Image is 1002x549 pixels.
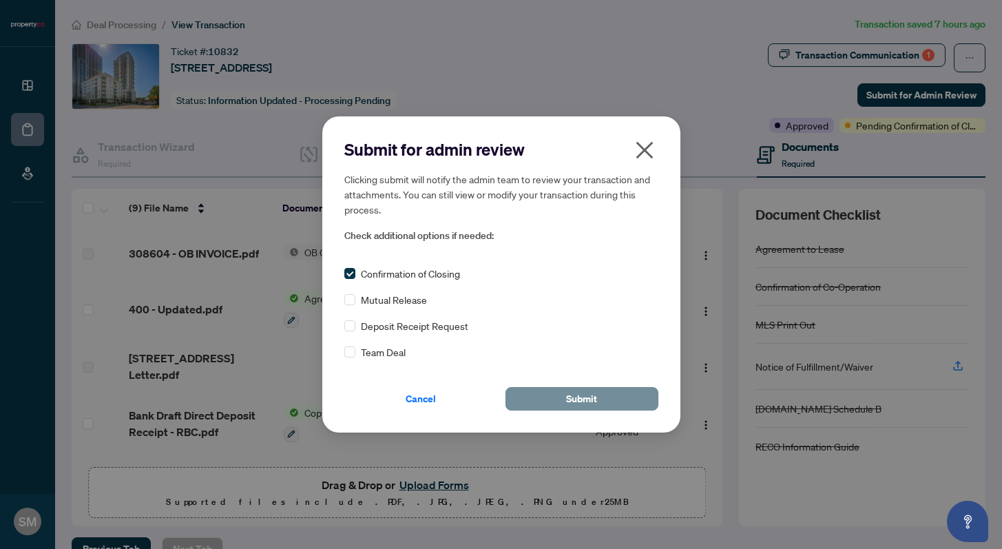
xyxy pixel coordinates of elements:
span: Cancel [406,388,436,410]
button: Cancel [344,387,497,411]
span: close [634,139,656,161]
h5: Clicking submit will notify the admin team to review your transaction and attachments. You can st... [344,172,658,217]
h2: Submit for admin review [344,138,658,160]
span: Submit [566,388,597,410]
button: Open asap [947,501,988,542]
span: Team Deal [361,344,406,360]
span: Mutual Release [361,292,427,307]
span: Confirmation of Closing [361,266,460,281]
span: Check additional options if needed: [344,228,658,244]
button: Submit [505,387,658,411]
span: Deposit Receipt Request [361,318,468,333]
